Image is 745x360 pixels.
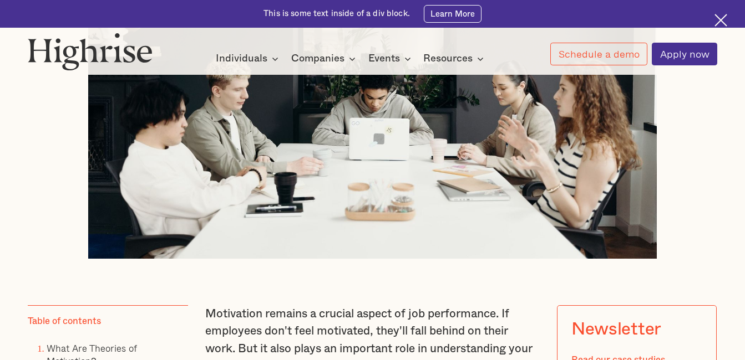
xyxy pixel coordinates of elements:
a: Learn More [424,5,482,23]
div: Table of contents [28,315,101,327]
div: This is some text inside of a div block. [263,8,410,19]
div: Companies [291,52,344,65]
div: Resources [423,52,473,65]
div: Companies [291,52,359,65]
div: Newsletter [571,320,661,340]
a: Schedule a demo [550,43,647,65]
div: Resources [423,52,487,65]
div: Individuals [216,52,282,65]
div: Events [368,52,414,65]
div: Events [368,52,400,65]
img: Highrise logo [28,33,153,70]
a: Apply now [652,43,717,65]
img: Cross icon [714,14,727,27]
div: Individuals [216,52,267,65]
